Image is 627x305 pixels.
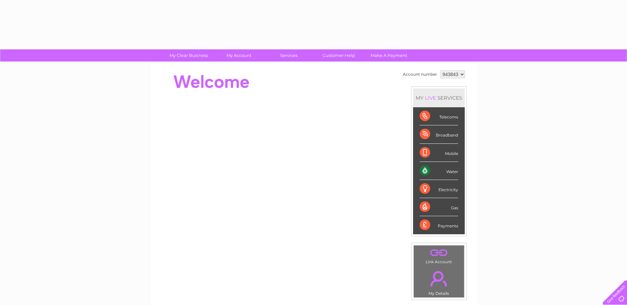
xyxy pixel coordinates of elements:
[413,266,464,298] td: My Details
[420,216,458,234] div: Payments
[362,49,416,62] a: Make A Payment
[420,125,458,143] div: Broadband
[420,180,458,198] div: Electricity
[420,198,458,216] div: Gas
[212,49,266,62] a: My Account
[415,267,462,290] a: .
[420,144,458,162] div: Mobile
[262,49,316,62] a: Services
[420,107,458,125] div: Telecoms
[312,49,366,62] a: Customer Help
[424,95,437,101] div: LIVE
[401,69,439,80] td: Account number
[420,162,458,180] div: Water
[162,49,216,62] a: My Clear Business
[413,89,465,107] div: MY SERVICES
[413,245,464,266] td: Link Account
[415,247,462,259] a: .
